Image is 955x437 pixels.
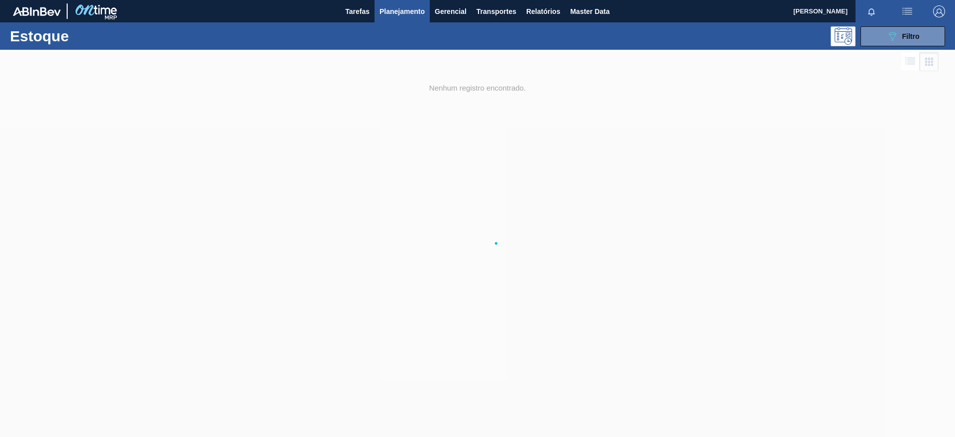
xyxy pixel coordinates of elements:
[13,7,61,16] img: TNhmsLtSVTkK8tSr43FrP2fwEKptu5GPRR3wAAAABJRU5ErkJggg==
[902,32,920,40] span: Filtro
[345,5,370,17] span: Tarefas
[380,5,425,17] span: Planejamento
[860,26,945,46] button: Filtro
[526,5,560,17] span: Relatórios
[933,5,945,17] img: Logout
[477,5,516,17] span: Transportes
[831,26,856,46] div: Pogramando: nenhum usuário selecionado
[570,5,609,17] span: Master Data
[901,5,913,17] img: userActions
[10,30,159,42] h1: Estoque
[856,4,887,18] button: Notificações
[435,5,467,17] span: Gerencial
